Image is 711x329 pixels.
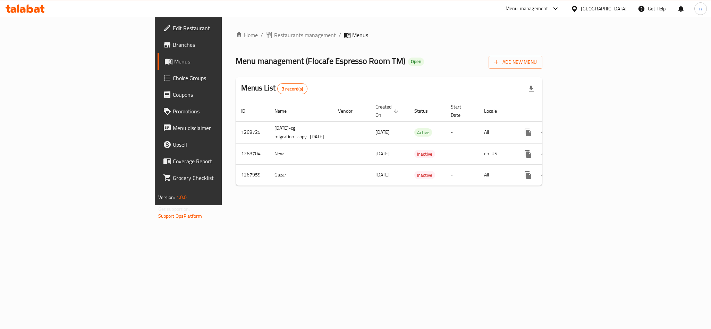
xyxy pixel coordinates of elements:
[375,103,400,119] span: Created On
[520,146,536,162] button: more
[158,36,273,53] a: Branches
[158,53,273,70] a: Menus
[173,74,268,82] span: Choice Groups
[339,31,341,39] li: /
[158,120,273,136] a: Menu disclaimer
[269,121,332,143] td: [DATE]-cg migration_copy_[DATE]
[338,107,362,115] span: Vendor
[173,140,268,149] span: Upsell
[174,57,268,66] span: Menus
[536,124,553,141] button: Change Status
[408,58,424,66] div: Open
[445,164,479,185] td: -
[241,83,307,94] h2: Menus List
[581,5,627,12] div: [GEOGRAPHIC_DATA]
[451,103,470,119] span: Start Date
[479,121,514,143] td: All
[375,128,390,137] span: [DATE]
[274,107,296,115] span: Name
[414,107,437,115] span: Status
[176,193,187,202] span: 1.0.0
[173,124,268,132] span: Menu disclaimer
[158,20,273,36] a: Edit Restaurant
[173,24,268,32] span: Edit Restaurant
[158,136,273,153] a: Upsell
[173,90,268,99] span: Coupons
[158,193,175,202] span: Version:
[484,107,506,115] span: Locale
[173,157,268,165] span: Coverage Report
[269,143,332,164] td: New
[158,70,273,86] a: Choice Groups
[236,53,405,69] span: Menu management ( Flocafe Espresso Room TM )
[241,107,254,115] span: ID
[173,174,268,182] span: Grocery Checklist
[236,31,543,39] nav: breadcrumb
[520,124,536,141] button: more
[479,143,514,164] td: en-US
[158,205,190,214] span: Get support on:
[445,143,479,164] td: -
[414,128,432,137] div: Active
[414,171,435,179] span: Inactive
[173,41,268,49] span: Branches
[278,86,307,92] span: 3 record(s)
[699,5,702,12] span: n
[277,83,307,94] div: Total records count
[266,31,336,39] a: Restaurants management
[158,86,273,103] a: Coupons
[445,121,479,143] td: -
[269,164,332,185] td: Gazar
[536,167,553,183] button: Change Status
[506,5,548,13] div: Menu-management
[479,164,514,185] td: All
[414,129,432,137] span: Active
[158,153,273,170] a: Coverage Report
[158,170,273,186] a: Grocery Checklist
[375,149,390,158] span: [DATE]
[414,150,435,158] span: Inactive
[489,56,542,69] button: Add New Menu
[523,80,540,97] div: Export file
[236,101,592,186] table: enhanced table
[520,167,536,183] button: more
[536,146,553,162] button: Change Status
[158,103,273,120] a: Promotions
[274,31,336,39] span: Restaurants management
[352,31,368,39] span: Menus
[173,107,268,115] span: Promotions
[158,211,202,220] a: Support.OpsPlatform
[408,59,424,64] span: Open
[494,58,537,67] span: Add New Menu
[514,101,592,122] th: Actions
[375,170,390,179] span: [DATE]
